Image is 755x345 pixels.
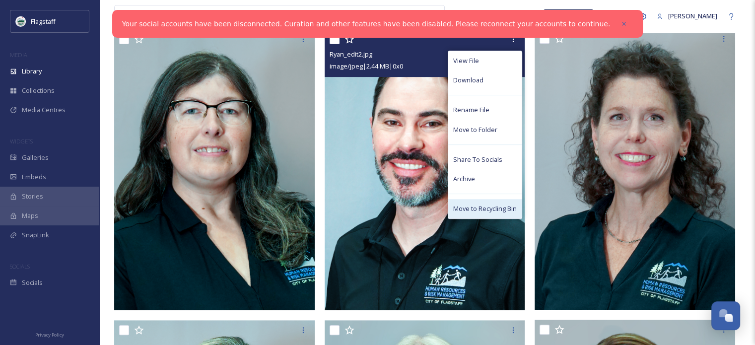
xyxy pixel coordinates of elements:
[381,6,439,26] a: View all files
[22,105,66,115] span: Media Centres
[16,16,26,26] img: images%20%282%29.jpeg
[22,86,55,95] span: Collections
[22,230,49,240] span: SnapLink
[137,5,345,27] input: Search your library
[10,51,27,59] span: MEDIA
[453,125,497,135] span: Move to Folder
[22,192,43,201] span: Stories
[652,6,722,26] a: [PERSON_NAME]
[10,138,33,145] span: WIDGETS
[22,172,46,182] span: Embeds
[330,62,403,70] span: image/jpeg | 2.44 MB | 0 x 0
[711,301,740,330] button: Open Chat
[10,263,30,270] span: SOCIALS
[114,29,315,310] img: Sarah_edit.jpg
[31,17,56,26] span: Flagstaff
[544,9,593,23] a: What's New
[453,75,483,85] span: Download
[330,50,372,59] span: Ryan_edit2.jpg
[22,153,49,162] span: Galleries
[535,29,735,310] img: Linda_edit.jpg
[325,29,525,310] img: Ryan_edit2.jpg
[668,11,717,20] span: [PERSON_NAME]
[22,278,43,287] span: Socials
[22,211,38,220] span: Maps
[35,328,64,340] a: Privacy Policy
[453,105,489,115] span: Rename File
[35,332,64,338] span: Privacy Policy
[453,56,479,66] span: View File
[122,19,610,29] a: Your social accounts have been disconnected. Curation and other features have been disabled. Plea...
[22,67,42,76] span: Library
[453,155,502,164] span: Share To Socials
[453,174,475,184] span: Archive
[453,204,517,213] span: Move to Recycling Bin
